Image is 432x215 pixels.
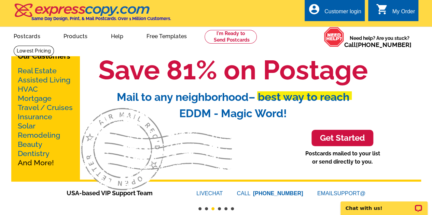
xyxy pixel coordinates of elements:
[100,28,134,44] a: Help
[14,8,171,21] a: Same Day Design, Print, & Mail Postcards. Over 1 Million Customers.
[231,207,234,210] button: 6 of 6
[320,133,365,143] h3: Get Started
[18,140,42,149] a: Beauty
[198,207,201,210] button: 1 of 6
[18,66,73,167] p: And More!
[136,28,198,44] a: Free Templates
[344,35,415,48] span: Need help? Are you stuck?
[308,7,361,16] a: account_circle Customer login
[18,112,52,121] a: Insurance
[376,7,415,16] a: shopping_cart My Order
[253,190,303,196] a: [PHONE_NUMBER]
[376,3,388,15] i: shopping_cart
[18,122,36,130] a: Solar
[324,9,361,18] div: Customer login
[305,150,380,166] p: Postcards mailed to your list or send directly to you.
[18,85,38,93] a: HVAC
[237,189,251,198] font: CALL
[218,207,221,210] button: 4 of 6
[18,103,73,112] a: Travel / Cruises
[18,149,50,158] a: Dentistry
[196,190,208,196] font: LIVE
[336,194,432,215] iframe: LiveChat chat widget
[31,16,171,21] h4: Same Day Design, Print, & Mail Postcards. Over 1 Million Customers.
[196,190,223,196] a: LIVECHAT
[18,94,52,103] a: Mortgage
[392,9,415,18] div: My Order
[18,76,70,84] a: Assisted Living
[308,3,320,15] i: account_circle
[81,108,232,190] img: third-slide.svg
[205,207,208,210] button: 2 of 6
[356,41,412,48] a: [PHONE_NUMBER]
[249,91,349,103] span: – best way to reach
[67,188,176,198] span: USA-based VIP Support Team
[117,91,349,120] span: Mail to any neighborhood EDDM - Magic Word!
[324,27,344,47] img: help
[18,131,60,139] a: Remodeling
[334,190,365,196] font: SUPPORT@
[344,41,412,48] span: Call
[18,66,57,75] a: Real Estate
[317,190,365,196] a: EMAILSUPPORT@
[224,207,227,210] button: 5 of 6
[53,28,99,44] a: Products
[211,207,214,210] button: 3 of 6
[3,28,51,44] a: Postcards
[45,54,421,86] h1: Save 81% on Postage
[311,130,373,147] a: Get Started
